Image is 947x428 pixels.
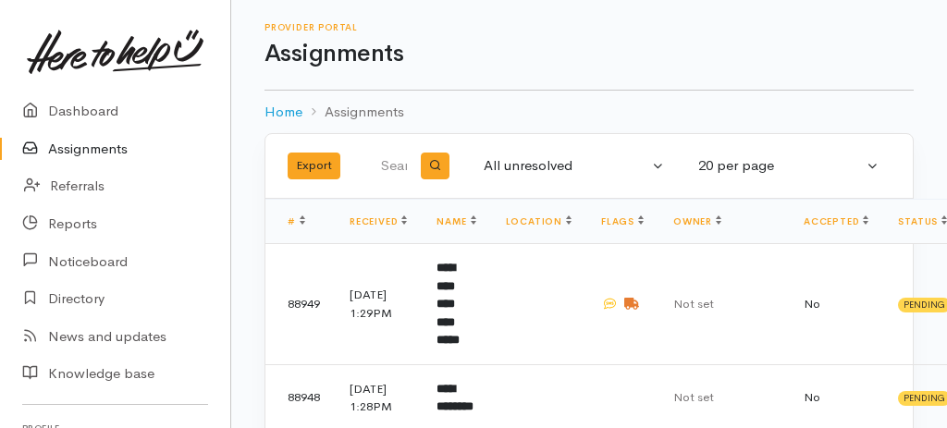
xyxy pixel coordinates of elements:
[437,215,475,227] a: Name
[898,215,947,227] a: Status
[673,389,714,405] span: Not set
[288,153,340,179] button: Export
[687,148,891,184] button: 20 per page
[264,91,914,134] nav: breadcrumb
[350,215,407,227] a: Received
[601,215,644,227] a: Flags
[804,215,868,227] a: Accepted
[302,102,404,123] li: Assignments
[673,215,721,227] a: Owner
[288,215,305,227] a: #
[380,144,411,189] input: Search
[335,244,422,365] td: [DATE] 1:29PM
[264,102,302,123] a: Home
[698,155,863,177] div: 20 per page
[804,296,820,312] span: No
[264,22,914,32] h6: Provider Portal
[484,155,648,177] div: All unresolved
[506,215,572,227] a: Location
[673,296,714,312] span: Not set
[473,148,676,184] button: All unresolved
[265,244,335,365] td: 88949
[804,389,820,405] span: No
[264,41,914,67] h1: Assignments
